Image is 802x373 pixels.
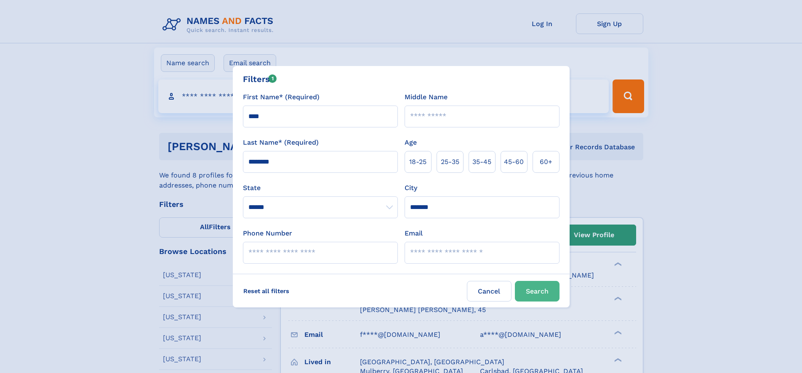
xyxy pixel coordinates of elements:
label: Last Name* (Required) [243,138,319,148]
label: Age [405,138,417,148]
span: 60+ [540,157,552,167]
label: City [405,183,417,193]
span: 18‑25 [409,157,426,167]
label: State [243,183,398,193]
span: 35‑45 [472,157,491,167]
label: Phone Number [243,228,292,238]
label: Email [405,228,423,238]
label: Middle Name [405,92,448,102]
label: First Name* (Required) [243,92,320,102]
label: Reset all filters [238,281,295,301]
span: 45‑60 [504,157,524,167]
span: 25‑35 [441,157,459,167]
label: Cancel [467,281,512,302]
button: Search [515,281,560,302]
div: Filters [243,73,277,85]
